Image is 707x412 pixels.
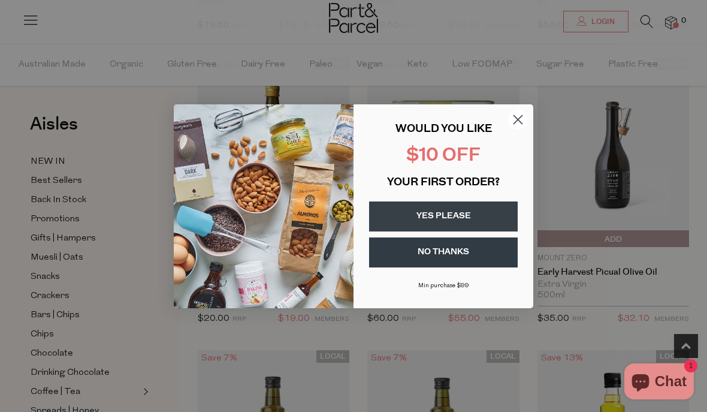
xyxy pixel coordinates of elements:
[395,124,492,135] span: WOULD YOU LIKE
[369,202,518,231] button: YES PLEASE
[174,104,353,308] img: 43fba0fb-7538-40bc-babb-ffb1a4d097bc.jpeg
[507,109,528,130] button: Close dialog
[621,363,697,402] inbox-online-store-chat: Shopify online store chat
[369,237,518,267] button: NO THANKS
[406,147,481,166] span: $10 OFF
[418,282,469,289] span: Min purchase $99
[387,178,500,188] span: YOUR FIRST ORDER?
